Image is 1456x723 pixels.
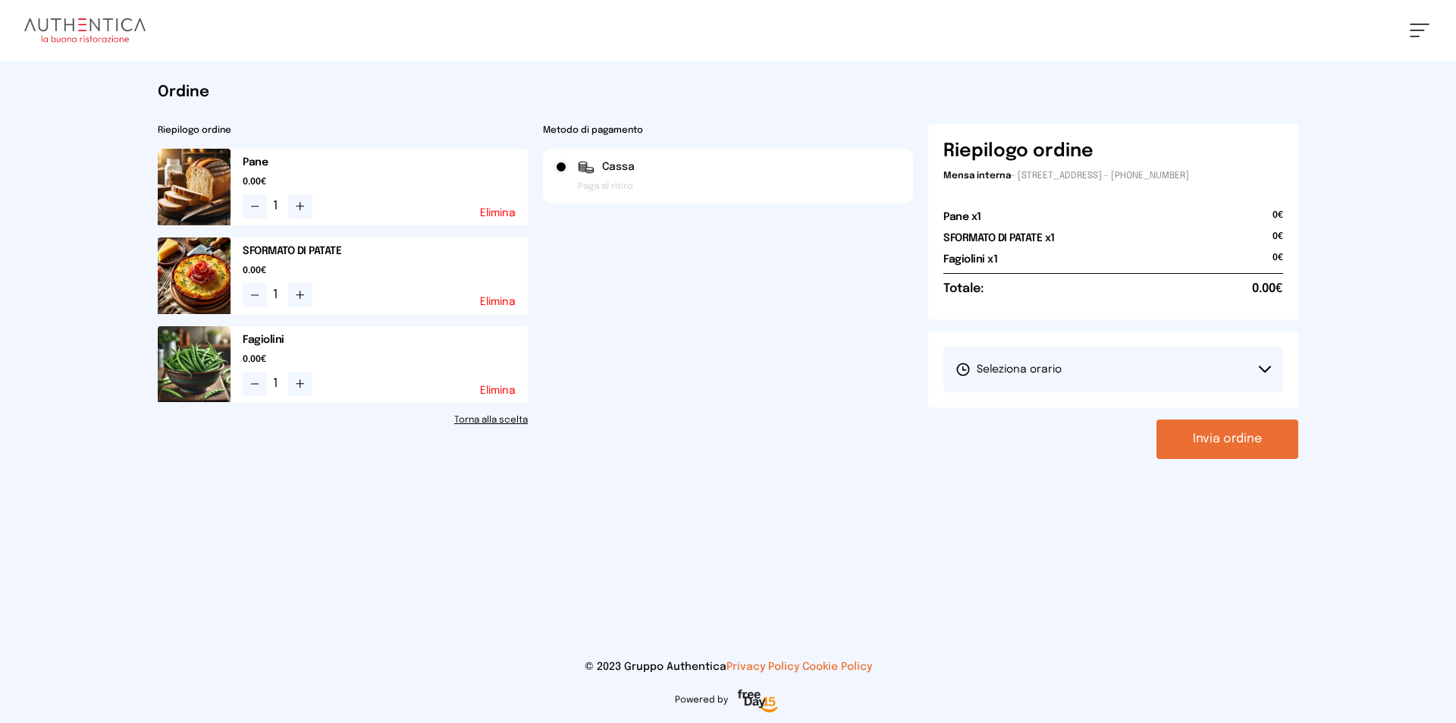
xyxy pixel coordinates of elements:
h1: Ordine [158,82,1298,103]
img: media [158,149,231,225]
button: Elimina [480,208,516,218]
span: 0.00€ [1252,280,1283,298]
span: 1 [273,197,282,215]
h2: Riepilogo ordine [158,124,528,137]
h6: Totale: [943,280,984,298]
span: 0€ [1272,209,1283,231]
button: Elimina [480,385,516,396]
span: 1 [273,286,282,304]
img: media [158,326,231,403]
a: Torna alla scelta [158,414,528,426]
h2: SFORMATO DI PATATE x1 [943,231,1055,246]
span: Powered by [675,694,728,706]
h2: Pane [243,155,528,170]
img: logo.8f33a47.png [24,18,146,42]
a: Cookie Policy [802,662,872,672]
button: Elimina [480,297,516,307]
span: 0.00€ [243,176,528,188]
span: Seleziona orario [955,362,1062,377]
span: 0€ [1272,231,1283,252]
h2: SFORMATO DI PATATE [243,244,528,259]
h6: Riepilogo ordine [943,140,1094,164]
h2: Fagiolini [243,332,528,347]
span: 0€ [1272,252,1283,273]
span: Paga al ritiro [578,181,633,193]
h2: Fagiolini x1 [943,252,997,267]
h2: Metodo di pagamento [543,124,913,137]
span: Cassa [602,159,635,174]
p: - [STREET_ADDRESS] - [PHONE_NUMBER] [943,170,1283,182]
h2: Pane x1 [943,209,981,225]
span: Mensa interna [943,171,1011,181]
img: logo-freeday.3e08031.png [734,687,782,717]
p: © 2023 Gruppo Authentica [24,659,1432,674]
span: 0.00€ [243,265,528,277]
span: 0.00€ [243,354,528,366]
a: Privacy Policy [726,662,799,672]
button: Seleziona orario [943,347,1283,392]
span: 1 [273,375,282,393]
button: Invia ordine [1156,420,1298,459]
img: media [158,237,231,314]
